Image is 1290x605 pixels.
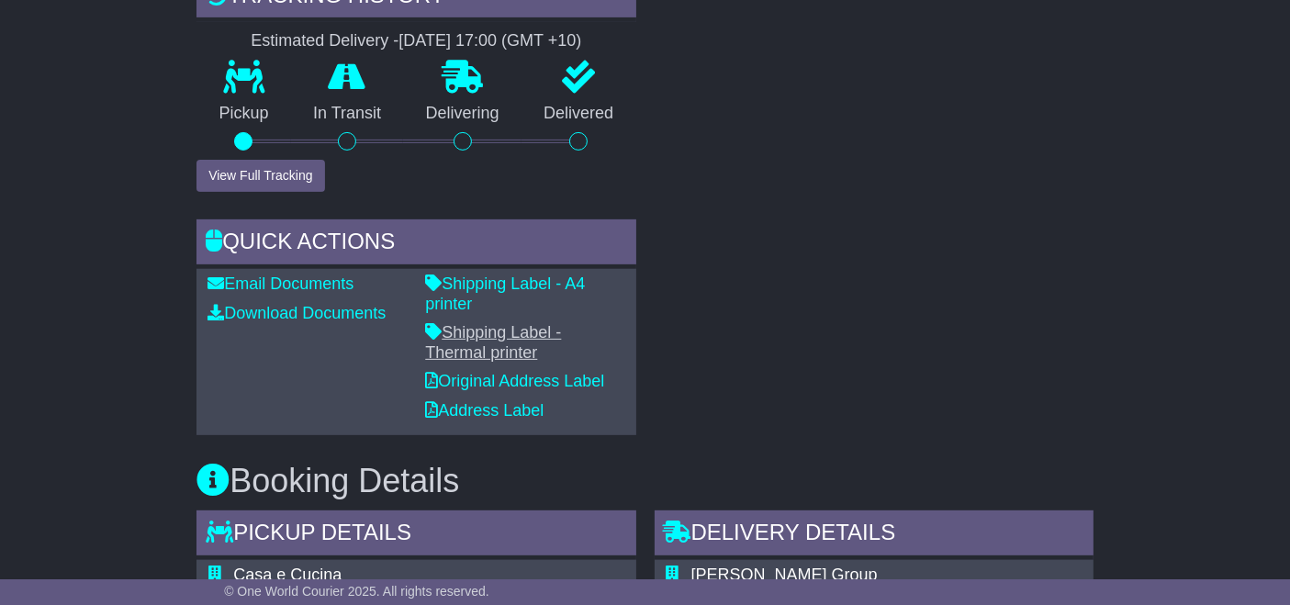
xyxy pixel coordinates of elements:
[691,566,878,584] span: [PERSON_NAME] Group
[196,219,635,269] div: Quick Actions
[655,510,1094,560] div: Delivery Details
[398,31,581,51] div: [DATE] 17:00 (GMT +10)
[425,274,585,313] a: Shipping Label - A4 printer
[291,104,404,124] p: In Transit
[196,510,635,560] div: Pickup Details
[208,274,353,293] a: Email Documents
[425,372,604,390] a: Original Address Label
[196,463,1094,499] h3: Booking Details
[425,323,561,362] a: Shipping Label - Thermal printer
[224,584,489,599] span: © One World Courier 2025. All rights reserved.
[208,304,386,322] a: Download Documents
[196,160,324,192] button: View Full Tracking
[196,31,635,51] div: Estimated Delivery -
[233,566,342,584] span: Casa e Cucina
[425,401,544,420] a: Address Label
[522,104,636,124] p: Delivered
[196,104,291,124] p: Pickup
[403,104,522,124] p: Delivering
